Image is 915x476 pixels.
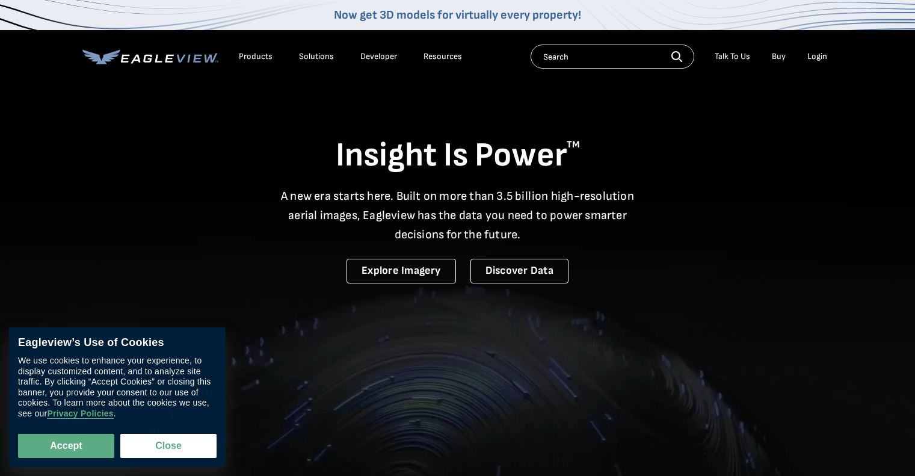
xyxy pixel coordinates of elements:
[360,51,397,62] a: Developer
[470,259,568,283] a: Discover Data
[807,51,827,62] div: Login
[334,8,581,22] a: Now get 3D models for virtually every property!
[531,45,694,69] input: Search
[18,336,217,350] div: Eagleview’s Use of Cookies
[82,135,833,177] h1: Insight Is Power
[18,434,114,458] button: Accept
[47,409,113,419] a: Privacy Policies
[347,259,456,283] a: Explore Imagery
[715,51,750,62] div: Talk To Us
[274,187,642,244] p: A new era starts here. Built on more than 3.5 billion high-resolution aerial images, Eagleview ha...
[18,356,217,419] div: We use cookies to enhance your experience, to display customized content, and to analyze site tra...
[772,51,786,62] a: Buy
[239,51,273,62] div: Products
[424,51,462,62] div: Resources
[120,434,217,458] button: Close
[299,51,334,62] div: Solutions
[567,139,580,150] sup: TM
